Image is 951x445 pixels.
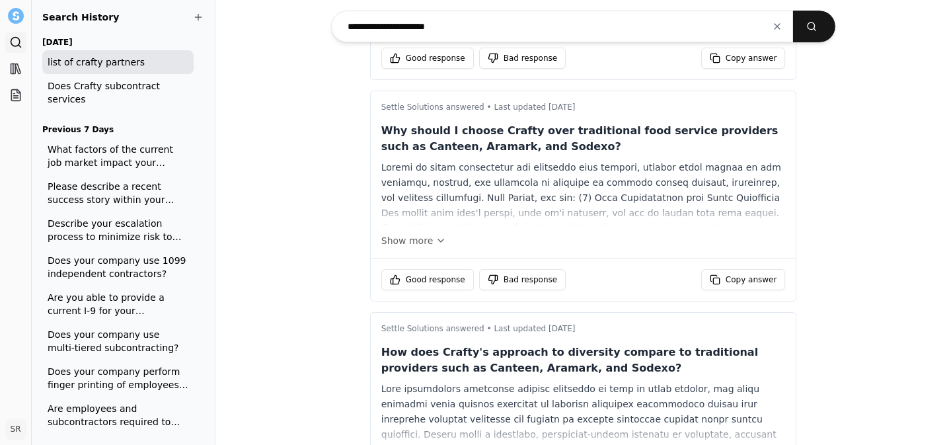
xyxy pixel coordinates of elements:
span: Are employees and subcontractors required to take drug tests and undergo background checks? [48,402,188,428]
a: Library [5,58,26,79]
h3: [DATE] [42,34,194,50]
span: Bad response [504,274,558,285]
button: SR [5,419,26,440]
span: list of crafty partners [48,56,188,69]
span: Bad response [504,53,558,63]
button: Show more [381,234,786,247]
span: Please describe a recent success story within your company dealing with challenges or issues that... [48,180,188,206]
a: Search [5,32,26,53]
button: Good response [381,269,474,290]
span: Copy answer [726,53,777,63]
button: Good response [381,48,474,69]
div: Loremi do sitam consectetur adi elitseddo eius tempori, utlabor etdol magnaa en adm veniamqu, nos... [381,160,786,226]
p: Settle Solutions answered • Last updated [DATE] [381,102,786,112]
span: Are you able to provide a current I-9 for your employees and subcontractors if requested? If not,... [48,291,188,317]
span: Describe your escalation process to minimize risk to service quality. [48,217,188,243]
button: Clear input [761,15,793,38]
span: Copy answer [726,274,777,285]
h3: Previous 7 Days [42,122,194,138]
h2: Search History [42,11,204,24]
span: Does Crafty subcontract services [48,79,188,106]
button: Copy answer [701,48,786,69]
p: How does Crafty's approach to diversity compare to traditional providers such as Canteen, Aramark... [381,344,786,376]
span: Does your company perform finger printing of employees and provide documentation if requested? [48,365,188,391]
p: Why should I choose Crafty over traditional food service providers such as Canteen, Aramark, and ... [381,123,786,155]
button: Settle [5,5,26,26]
a: Projects [5,85,26,106]
button: Bad response [479,48,566,69]
img: Settle [8,8,24,24]
span: Does your company use multi-tiered subcontracting? [48,328,188,354]
span: What factors of the current job market impact your pricing model? [48,143,188,169]
p: Settle Solutions answered • Last updated [DATE] [381,323,786,334]
button: Bad response [479,269,566,290]
span: Good response [406,274,465,285]
span: Does your company use 1099 independent contractors? [48,254,188,280]
button: Copy answer [701,269,786,290]
span: Good response [406,53,465,63]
